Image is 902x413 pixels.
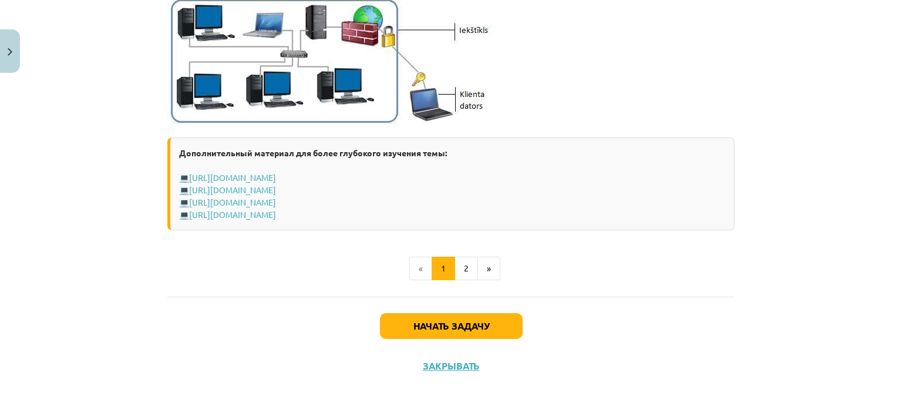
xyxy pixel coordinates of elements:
font: 💻 [179,184,189,195]
font: 1 [441,263,446,273]
a: [URL][DOMAIN_NAME] [189,209,276,220]
button: 1 [432,257,455,280]
button: » [477,257,500,280]
button: Начать задачу [380,313,523,339]
button: Закрывать [419,360,483,372]
font: 💻 [179,197,189,207]
a: [URL][DOMAIN_NAME] [189,184,276,195]
font: Дополнительный материал для более глубокого изучения темы: [179,147,447,158]
font: Начать задачу [413,320,489,332]
font: 2 [464,263,469,273]
font: Закрывать [423,360,480,372]
nav: Пример навигации по странице [167,257,735,280]
a: [URL][DOMAIN_NAME] [189,197,276,207]
a: [URL][DOMAIN_NAME] [189,172,276,183]
button: 2 [455,257,478,280]
img: icon-close-lesson-0947bae3869378f0d4975bcd49f059093ad1ed9edebbc8119c70593378902aed.svg [8,48,12,56]
font: » [487,263,491,273]
font: 💻 [179,172,189,183]
font: 💻 [179,209,189,220]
